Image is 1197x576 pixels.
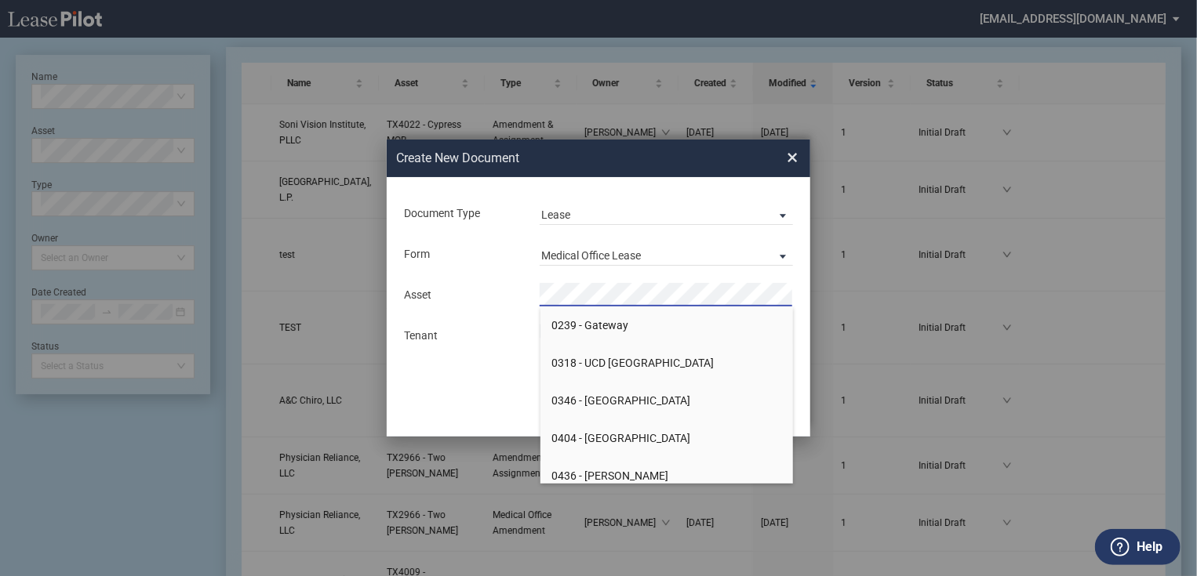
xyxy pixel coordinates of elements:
[1137,537,1162,557] label: Help
[395,328,530,344] div: Tenant
[787,145,798,170] span: ×
[540,242,793,266] md-select: Lease Form: Medical Office Lease
[541,249,641,262] div: Medical Office Lease
[552,319,629,331] span: 0239 - Gateway
[395,206,530,222] div: Document Type
[395,247,530,263] div: Form
[552,469,669,482] span: 0436 - [PERSON_NAME]
[552,357,715,369] span: 0318 - UCD [GEOGRAPHIC_DATA]
[540,419,794,457] li: 0404 - [GEOGRAPHIC_DATA]
[540,344,794,382] li: 0318 - UCD [GEOGRAPHIC_DATA]
[552,432,691,444] span: 0404 - [GEOGRAPHIC_DATA]
[395,288,530,303] div: Asset
[540,382,794,419] li: 0346 - [GEOGRAPHIC_DATA]
[552,394,691,407] span: 0346 - [GEOGRAPHIC_DATA]
[540,457,794,494] li: 0436 - [PERSON_NAME]
[396,150,730,167] h2: Create New Document
[541,208,570,221] div: Lease
[387,139,810,437] md-dialog: Create New ...
[540,306,794,344] li: 0239 - Gateway
[540,201,793,225] md-select: Document Type: Lease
